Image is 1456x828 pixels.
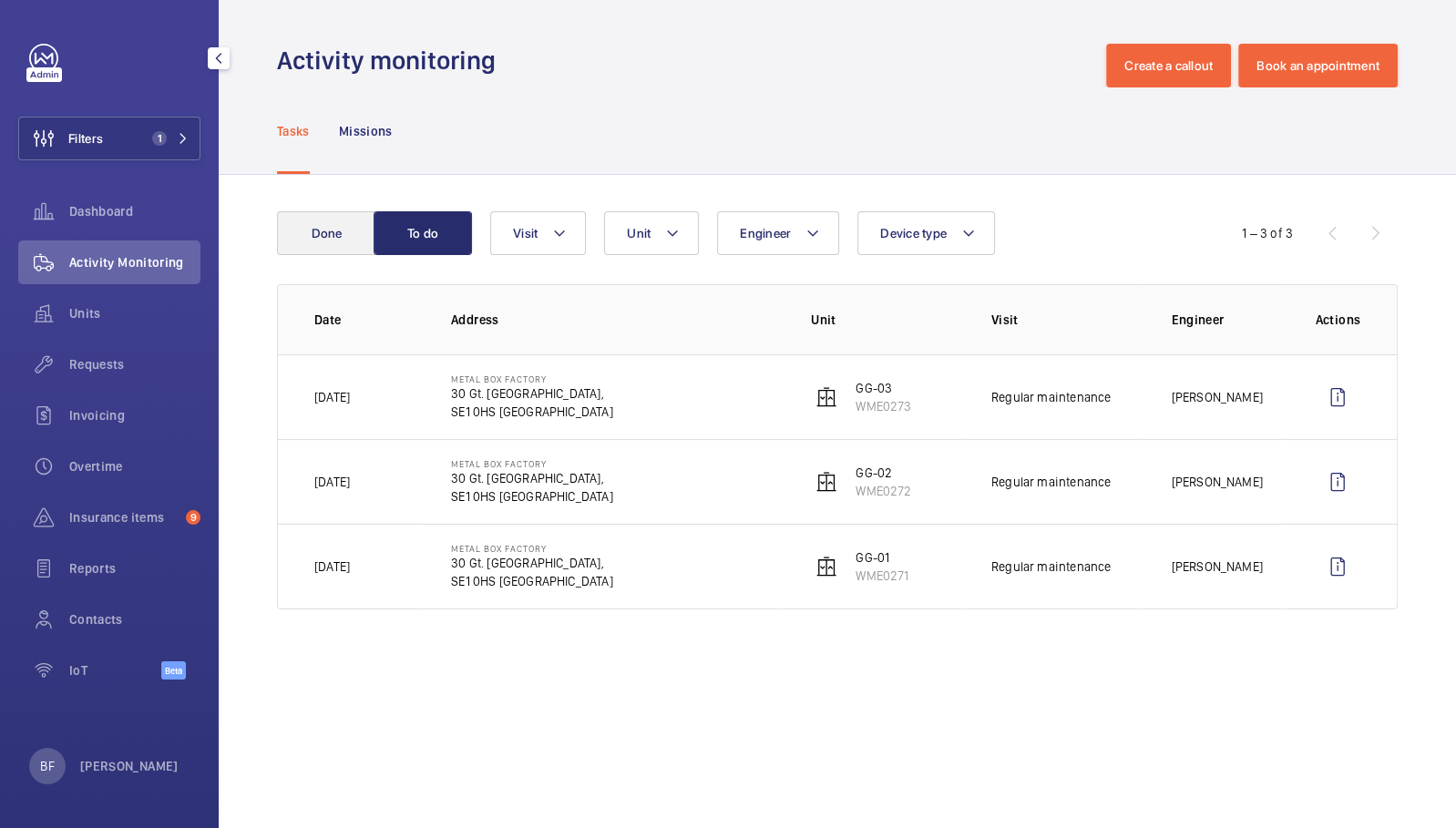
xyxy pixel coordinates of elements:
img: elevator.svg [815,556,837,578]
p: Missions [339,122,393,140]
span: Invoicing [69,406,200,424]
span: Engineer [740,226,791,240]
p: 30 Gt. [GEOGRAPHIC_DATA], [451,554,613,572]
button: Unit [604,211,699,255]
span: Device type [880,226,947,240]
p: Tasks [277,122,310,140]
span: Insurance items [69,508,179,526]
p: Engineer [1171,311,1286,329]
span: Units [69,304,200,322]
img: elevator.svg [815,386,837,408]
span: Requests [69,355,200,373]
p: Metal Box Factory [451,458,613,469]
p: 30 Gt. [GEOGRAPHIC_DATA], [451,469,613,487]
button: Visit [490,211,586,255]
button: Create a callout [1106,44,1231,87]
p: GG-01 [856,548,908,567]
p: Visit [991,311,1143,329]
p: [PERSON_NAME] [80,757,179,775]
span: Contacts [69,610,200,629]
p: [DATE] [314,388,350,406]
span: 9 [186,510,200,525]
p: SE1 0HS [GEOGRAPHIC_DATA] [451,572,613,590]
button: Device type [857,211,995,255]
p: WME0271 [856,567,908,585]
p: SE1 0HS [GEOGRAPHIC_DATA] [451,403,613,421]
p: [DATE] [314,557,350,576]
div: 1 – 3 of 3 [1242,224,1293,242]
img: elevator.svg [815,471,837,493]
button: To do [374,211,472,255]
p: [DATE] [314,473,350,491]
button: Done [277,211,375,255]
p: Unit [811,311,962,329]
p: Regular maintenance [991,473,1111,491]
button: Filters1 [18,117,200,160]
p: Regular maintenance [991,388,1111,406]
p: [PERSON_NAME] [1171,388,1262,406]
p: Metal Box Factory [451,543,613,554]
span: Filters [68,129,103,148]
p: GG-02 [856,464,911,482]
p: WME0273 [856,397,911,415]
span: Dashboard [69,202,200,220]
span: Beta [161,661,186,680]
p: Metal Box Factory [451,373,613,384]
span: Reports [69,559,200,578]
span: Unit [627,226,651,240]
span: IoT [69,661,161,680]
p: [PERSON_NAME] [1171,473,1262,491]
button: Engineer [717,211,839,255]
p: Regular maintenance [991,557,1111,576]
p: BF [40,757,54,775]
h1: Activity monitoring [277,44,507,77]
p: 30 Gt. [GEOGRAPHIC_DATA], [451,384,613,403]
p: Actions [1316,311,1360,329]
p: WME0272 [856,482,911,500]
p: [PERSON_NAME] [1171,557,1262,576]
span: Overtime [69,457,200,475]
span: Activity Monitoring [69,253,200,271]
p: SE1 0HS [GEOGRAPHIC_DATA] [451,487,613,506]
span: 1 [152,131,167,146]
button: Book an appointment [1238,44,1398,87]
p: Address [451,311,782,329]
p: Date [314,311,422,329]
span: Visit [513,226,538,240]
p: GG-03 [856,379,911,397]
